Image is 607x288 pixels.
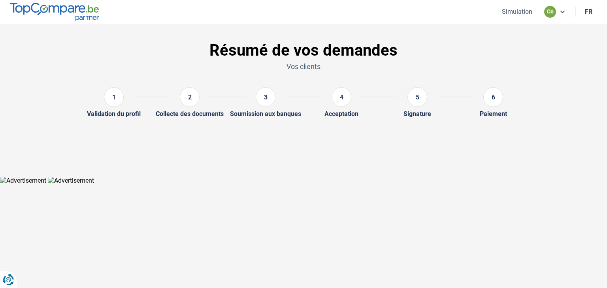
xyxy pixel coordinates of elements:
[230,110,301,118] div: Soumission aux banques
[156,110,224,118] div: Collecte des documents
[332,87,351,107] div: 4
[585,8,592,15] div: fr
[403,110,431,118] div: Signature
[483,87,503,107] div: 6
[407,87,427,107] div: 5
[48,177,94,184] img: Advertisement
[544,6,556,18] div: co
[104,87,124,107] div: 1
[480,110,507,118] div: Paiement
[256,87,275,107] div: 3
[47,62,560,71] p: Vos clients
[500,7,535,16] button: Simulation
[10,3,99,21] img: TopCompare.be
[47,41,560,60] h1: Résumé de vos demandes
[324,110,358,118] div: Acceptation
[180,87,200,107] div: 2
[87,110,141,118] div: Validation du profil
